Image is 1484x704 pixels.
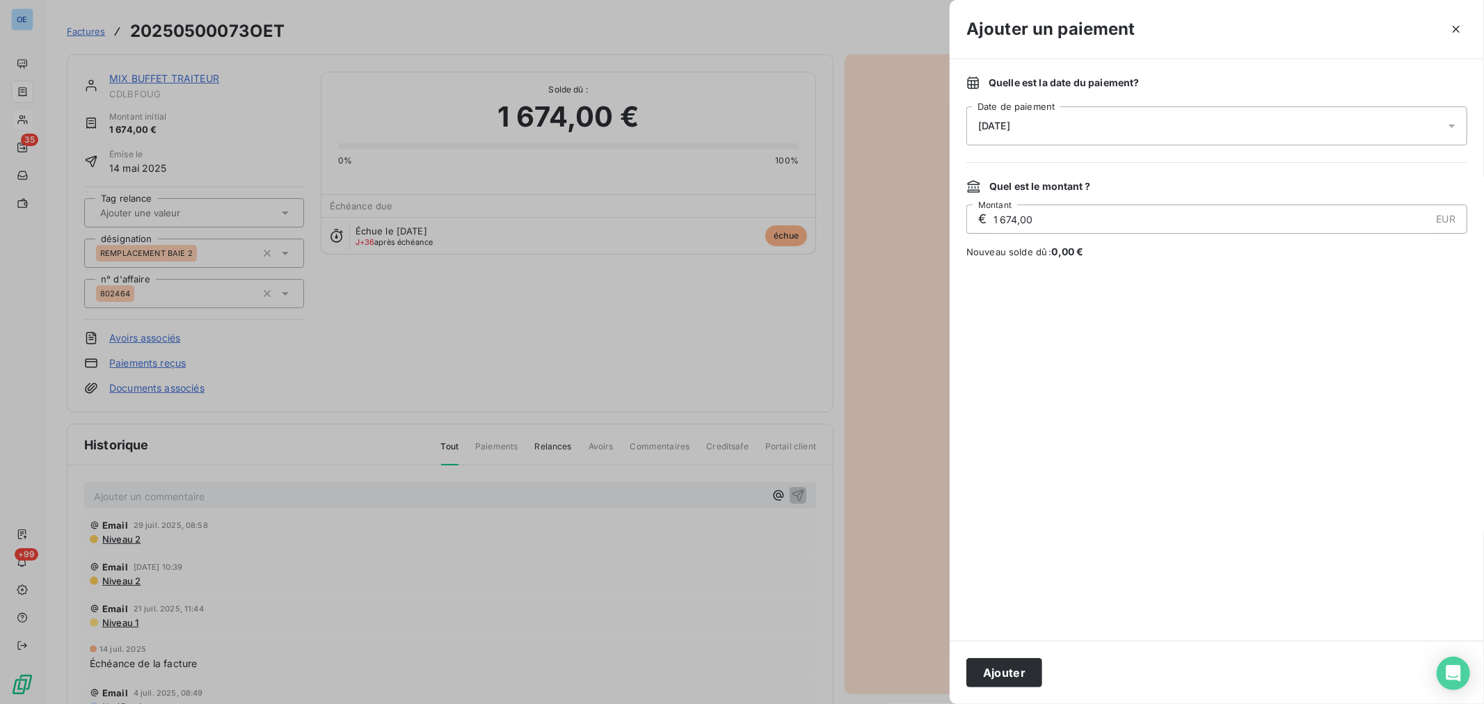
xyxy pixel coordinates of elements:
[989,76,1140,90] span: Quelle est la date du paiement ?
[1437,657,1470,690] div: Open Intercom Messenger
[989,179,1090,193] span: Quel est le montant ?
[1052,246,1084,257] span: 0,00 €
[966,658,1042,687] button: Ajouter
[966,245,1467,259] span: Nouveau solde dû :
[978,120,1010,131] span: [DATE]
[966,17,1135,42] h3: Ajouter un paiement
